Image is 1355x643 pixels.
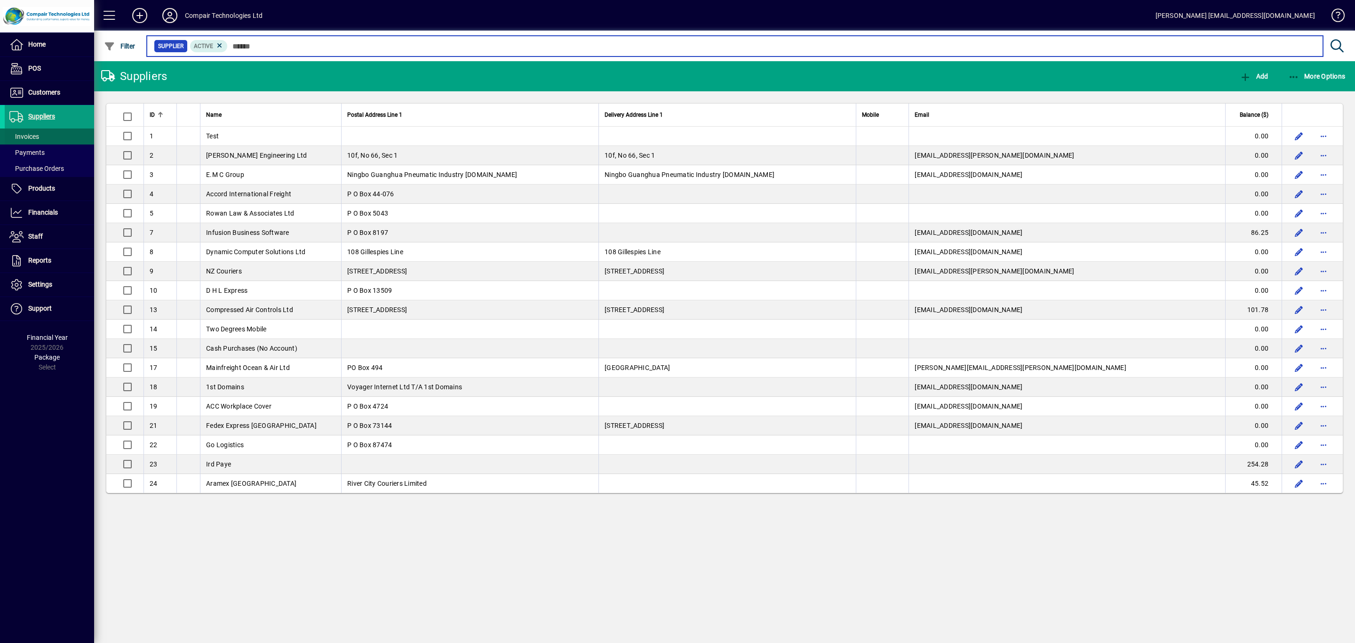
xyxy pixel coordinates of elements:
[5,297,94,321] a: Support
[206,480,296,487] span: Aramex [GEOGRAPHIC_DATA]
[1316,360,1331,375] button: More options
[1225,320,1282,339] td: 0.00
[28,233,43,240] span: Staff
[605,171,774,178] span: Ningbo Guanghua Pneumatic Industry [DOMAIN_NAME]
[605,110,663,120] span: Delivery Address Line 1
[347,171,517,178] span: Ningbo Guanghua Pneumatic Industry [DOMAIN_NAME]
[206,171,244,178] span: E.M C Group
[347,364,383,371] span: PO Box 494
[1316,437,1331,452] button: More options
[1316,476,1331,491] button: More options
[1316,457,1331,472] button: More options
[1225,204,1282,223] td: 0.00
[150,190,153,198] span: 4
[1291,341,1307,356] button: Edit
[206,364,290,371] span: Mainfreight Ocean & Air Ltd
[206,248,306,256] span: Dynamic Computer Solutions Ltd
[605,152,655,159] span: 10f, No 66, Sec 1
[1316,379,1331,394] button: More options
[1316,129,1331,144] button: More options
[915,402,1022,410] span: [EMAIL_ADDRESS][DOMAIN_NAME]
[150,460,158,468] span: 23
[1291,302,1307,317] button: Edit
[102,38,138,55] button: Filter
[206,383,244,391] span: 1st Domains
[150,132,153,140] span: 1
[605,422,664,429] span: [STREET_ADDRESS]
[1291,457,1307,472] button: Edit
[5,161,94,177] a: Purchase Orders
[915,110,929,120] span: Email
[1291,360,1307,375] button: Edit
[1316,225,1331,240] button: More options
[1316,321,1331,337] button: More options
[150,110,171,120] div: ID
[347,441,392,449] span: P O Box 87474
[1225,358,1282,378] td: 0.00
[915,364,1126,371] span: [PERSON_NAME][EMAIL_ADDRESS][PERSON_NAME][DOMAIN_NAME]
[206,306,293,313] span: Compressed Air Controls Ltd
[1225,185,1282,204] td: 0.00
[605,248,661,256] span: 108 Gillespies Line
[28,185,55,192] span: Products
[5,201,94,225] a: Financials
[150,383,158,391] span: 18
[915,229,1022,236] span: [EMAIL_ADDRESS][DOMAIN_NAME]
[28,40,46,48] span: Home
[1225,378,1282,397] td: 0.00
[1291,418,1307,433] button: Edit
[150,364,158,371] span: 17
[1288,72,1346,80] span: More Options
[347,422,392,429] span: P O Box 73144
[150,229,153,236] span: 7
[150,402,158,410] span: 19
[1291,476,1307,491] button: Edit
[862,110,879,120] span: Mobile
[34,354,60,361] span: Package
[1231,110,1277,120] div: Balance ($)
[605,306,664,313] span: [STREET_ADDRESS]
[150,267,153,275] span: 9
[605,267,664,275] span: [STREET_ADDRESS]
[347,306,407,313] span: [STREET_ADDRESS]
[206,152,307,159] span: [PERSON_NAME] Engineering Ltd
[915,422,1022,429] span: [EMAIL_ADDRESS][DOMAIN_NAME]
[1225,146,1282,165] td: 0.00
[5,225,94,249] a: Staff
[125,7,155,24] button: Add
[1225,455,1282,474] td: 254.28
[206,267,242,275] span: NZ Couriers
[1291,379,1307,394] button: Edit
[1291,264,1307,279] button: Edit
[206,422,317,429] span: Fedex Express [GEOGRAPHIC_DATA]
[28,113,55,120] span: Suppliers
[347,480,427,487] span: River City Couriers Limited
[915,110,1219,120] div: Email
[1291,186,1307,201] button: Edit
[1316,244,1331,259] button: More options
[194,43,213,49] span: Active
[1291,283,1307,298] button: Edit
[1316,167,1331,182] button: More options
[347,267,407,275] span: [STREET_ADDRESS]
[1316,148,1331,163] button: More options
[1225,281,1282,300] td: 0.00
[206,132,219,140] span: Test
[206,460,231,468] span: Ird Paye
[1316,264,1331,279] button: More options
[206,345,297,352] span: Cash Purchases (No Account)
[5,273,94,297] a: Settings
[185,8,263,23] div: Compair Technologies Ltd
[1156,8,1315,23] div: [PERSON_NAME] [EMAIL_ADDRESS][DOMAIN_NAME]
[915,383,1022,391] span: [EMAIL_ADDRESS][DOMAIN_NAME]
[1316,186,1331,201] button: More options
[5,145,94,161] a: Payments
[347,383,462,391] span: Voyager Internet Ltd T/A 1st Domains
[5,81,94,104] a: Customers
[347,110,402,120] span: Postal Address Line 1
[5,177,94,201] a: Products
[1291,148,1307,163] button: Edit
[206,325,267,333] span: Two Degrees Mobile
[1291,206,1307,221] button: Edit
[1291,225,1307,240] button: Edit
